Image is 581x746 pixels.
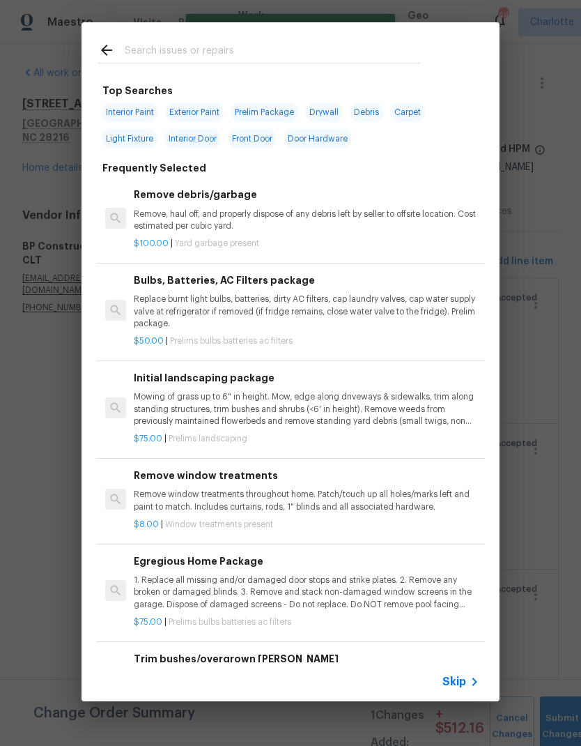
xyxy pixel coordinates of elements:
span: Front Door [228,129,277,149]
span: Prelim Package [231,102,298,122]
p: | [134,238,479,250]
span: Debris [350,102,383,122]
p: Replace burnt light bulbs, batteries, dirty AC filters, cap laundry valves, cap water supply valv... [134,294,479,329]
span: Exterior Paint [165,102,224,122]
span: Drywall [305,102,343,122]
p: Remove, haul off, and properly dispose of any debris left by seller to offsite location. Cost est... [134,208,479,232]
h6: Initial landscaping package [134,370,479,386]
span: Interior Door [164,129,221,149]
span: Carpet [390,102,425,122]
span: Yard garbage present [175,239,259,248]
span: Skip [442,675,466,689]
p: Mowing of grass up to 6" in height. Mow, edge along driveways & sidewalks, trim along standing st... [134,391,479,427]
span: Window treatments present [165,520,273,528]
p: Remove window treatments throughout home. Patch/touch up all holes/marks left and paint to match.... [134,489,479,512]
span: $8.00 [134,520,159,528]
p: | [134,519,479,531]
h6: Remove debris/garbage [134,187,479,202]
p: | [134,335,479,347]
span: Door Hardware [284,129,352,149]
h6: Bulbs, Batteries, AC Filters package [134,273,479,288]
p: | [134,433,479,445]
input: Search issues or repairs [125,42,420,63]
span: Prelims bulbs batteries ac filters [169,618,291,626]
span: Prelims bulbs batteries ac filters [170,337,293,345]
span: $75.00 [134,434,162,443]
span: $100.00 [134,239,169,248]
span: $50.00 [134,337,164,345]
h6: Trim bushes/overgrown [PERSON_NAME] [134,651,479,667]
span: Light Fixture [102,129,157,149]
span: Prelims landscaping [169,434,247,443]
h6: Frequently Selected [102,160,206,176]
h6: Egregious Home Package [134,554,479,569]
span: $75.00 [134,618,162,626]
span: Interior Paint [102,102,158,122]
p: | [134,616,479,628]
p: 1. Replace all missing and/or damaged door stops and strike plates. 2. Remove any broken or damag... [134,574,479,610]
h6: Top Searches [102,83,173,98]
h6: Remove window treatments [134,468,479,483]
